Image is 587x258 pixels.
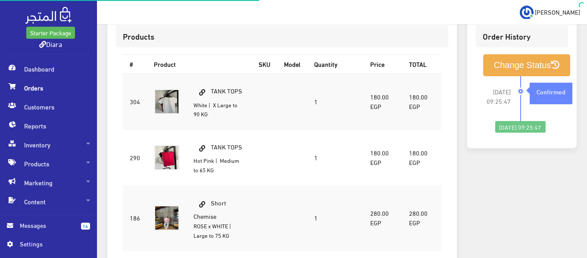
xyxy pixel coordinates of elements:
a: Diara [39,37,62,50]
td: 280.00 EGP [402,186,441,251]
th: # [123,55,147,73]
span: Inventory [7,135,90,154]
span: 14 [81,223,90,230]
div: [DATE] 09:25:47 [495,121,545,133]
span: Orders [7,78,90,97]
td: 1 [307,186,363,251]
th: SKU [252,55,277,73]
small: | X Large to 90 KG [194,99,237,119]
span: Customers [7,97,90,116]
h3: Products [123,32,441,40]
span: Settings [20,239,83,249]
td: 290 [123,130,147,186]
strong: Confirmed [537,87,565,96]
th: TOTAL [402,55,441,73]
td: 1 [307,73,363,129]
span: Content [7,192,90,211]
h3: Order History [483,32,561,40]
td: 186 [123,186,147,251]
td: 280.00 EGP [363,186,403,251]
td: 180.00 EGP [363,130,403,186]
iframe: Drift Widget Chat Controller [544,199,577,232]
td: 180.00 EGP [402,130,441,186]
td: 304 [123,73,147,129]
td: 180.00 EGP [402,73,441,129]
span: Reports [7,116,90,135]
td: 1 [307,130,363,186]
span: Products [7,154,90,173]
small: Hot Pink [194,155,214,165]
a: ... [PERSON_NAME] [520,5,580,19]
td: TANK TOPS [187,130,252,186]
th: Product [147,55,252,73]
small: White [194,99,207,110]
td: Short Chemise [187,186,252,251]
span: [PERSON_NAME] [535,6,580,17]
td: TANK TOPS [187,73,252,129]
small: ROSE x WHITE [194,221,228,231]
img: . [25,7,72,24]
img: ... [520,6,534,19]
th: Price [363,55,403,73]
span: Marketing [7,173,90,192]
small: | Large to 75 KG [194,221,232,240]
th: Quantity [307,55,363,73]
a: Settings [7,239,90,253]
a: 14 Messages [7,221,90,239]
small: | Medium to 65 KG [194,155,239,175]
span: Messages [20,221,74,230]
span: [DATE] 09:25:47 [483,87,511,106]
td: 180.00 EGP [363,73,403,129]
button: Change Status [483,54,571,76]
span: Dashboard [7,59,90,78]
a: Starter Package [26,27,75,39]
th: Model [277,55,307,73]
